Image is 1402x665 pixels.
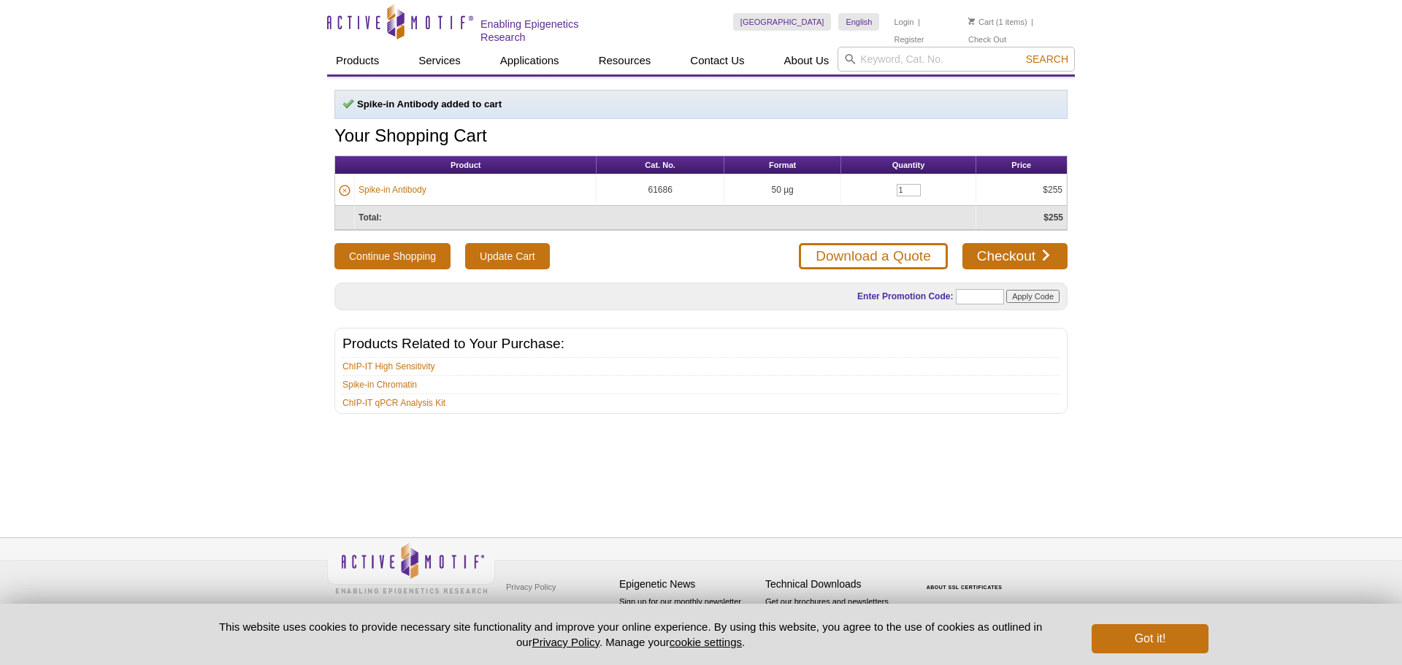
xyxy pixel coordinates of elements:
span: Quantity [892,161,925,169]
input: Apply Code [1006,290,1060,303]
span: Price [1011,161,1031,169]
span: Search [1026,53,1068,65]
img: Your Cart [968,18,975,25]
td: 61686 [597,174,724,206]
input: Update Cart [465,243,549,269]
h4: Technical Downloads [765,578,904,591]
a: ChIP-IT High Sensitivity [342,360,435,373]
a: Contact Us [681,47,753,74]
a: Check Out [968,34,1006,45]
strong: $255 [1043,212,1063,223]
strong: Total: [359,212,382,223]
a: Products [327,47,388,74]
p: Spike-in Antibody added to cart [342,98,1060,111]
a: [GEOGRAPHIC_DATA] [733,13,832,31]
span: Cat. No. [645,161,675,169]
button: Got it! [1092,624,1208,653]
span: Format [769,161,796,169]
p: This website uses cookies to provide necessary site functionality and improve your online experie... [194,619,1068,650]
a: About Us [775,47,838,74]
label: Enter Promotion Code: [856,291,953,301]
button: Continue Shopping [334,243,451,269]
input: Keyword, Cat. No. [838,47,1075,72]
p: Sign up for our monthly newsletter highlighting recent publications in the field of epigenetics. [619,596,758,645]
a: English [838,13,879,31]
li: (1 items) [968,13,1027,31]
li: | [1031,13,1033,31]
a: Cart [968,17,994,27]
h1: Your Shopping Cart [334,126,1068,147]
a: Applications [491,47,568,74]
h2: Products Related to Your Purchase: [342,337,1060,350]
a: ABOUT SSL CERTIFICATES [927,585,1003,590]
button: cookie settings [670,636,742,648]
a: ChIP-IT qPCR Analysis Kit [342,396,445,410]
a: Services [410,47,470,74]
span: Product [451,161,481,169]
a: Login [894,17,913,27]
table: Click to Verify - This site chose Symantec SSL for secure e-commerce and confidential communicati... [911,564,1021,596]
h4: Epigenetic News [619,578,758,591]
td: $255 [976,174,1067,206]
a: Spike-in Antibody [359,183,426,196]
a: Checkout [962,243,1068,269]
li: | [918,13,920,31]
a: Register [894,34,924,45]
a: Resources [590,47,660,74]
p: Get our brochures and newsletters, or request them by mail. [765,596,904,633]
a: Terms & Conditions [502,598,579,620]
img: Active Motif, [327,538,495,597]
button: Search [1022,53,1073,66]
a: Download a Quote [799,243,947,269]
a: Privacy Policy [532,636,600,648]
a: Privacy Policy [502,576,559,598]
a: Spike-in Chromatin [342,378,417,391]
h2: Enabling Epigenetics Research [480,18,626,44]
td: 50 µg [724,174,842,206]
